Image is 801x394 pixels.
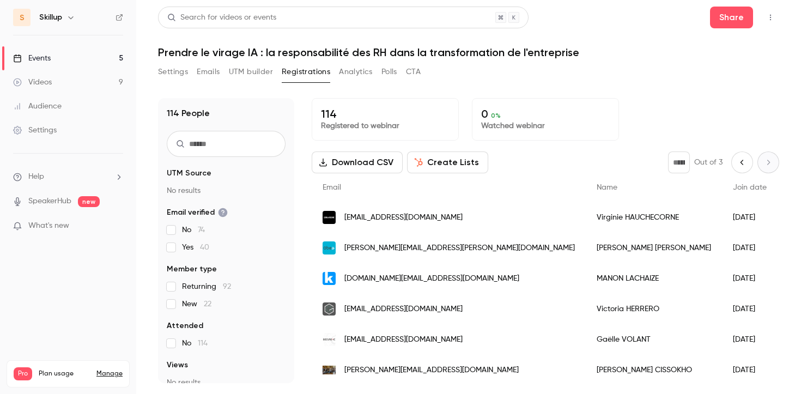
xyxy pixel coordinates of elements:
p: No results [167,185,286,196]
button: Create Lists [407,151,488,173]
span: UTM Source [167,168,211,179]
span: [PERSON_NAME][EMAIL_ADDRESS][PERSON_NAME][DOMAIN_NAME] [344,243,575,254]
div: Victoria HERRERO [586,294,722,324]
span: Plan usage [39,369,90,378]
img: secure-ic.com [323,333,336,346]
span: [EMAIL_ADDRESS][DOMAIN_NAME] [344,334,463,345]
span: 114 [198,340,208,347]
img: fr-gps.com [323,302,336,316]
div: Virginie HAUCHECORNE [586,202,722,233]
span: S [20,12,25,23]
button: Analytics [339,63,373,81]
span: No [182,338,208,349]
span: Member type [167,264,217,275]
button: Polls [381,63,397,81]
span: Name [597,184,617,191]
div: Gaëlle VOLANT [586,324,722,355]
li: help-dropdown-opener [13,171,123,183]
div: Videos [13,77,52,88]
span: New [182,299,211,310]
a: Manage [96,369,123,378]
span: 22 [204,300,211,308]
p: 0 [481,107,610,120]
div: [DATE] [722,263,778,294]
p: Watched webinar [481,120,610,131]
button: UTM builder [229,63,273,81]
span: Help [28,171,44,183]
div: [DATE] [722,324,778,355]
a: SpeakerHub [28,196,71,207]
img: zadigetvoltaire.com [323,211,336,224]
div: [PERSON_NAME] [PERSON_NAME] [586,233,722,263]
div: Events [13,53,51,64]
span: Email [323,184,341,191]
iframe: Noticeable Trigger [110,221,123,231]
p: Registered to webinar [321,120,450,131]
span: Join date [733,184,767,191]
div: Settings [13,125,57,136]
h1: 114 People [167,107,210,120]
div: Search for videos or events [167,12,276,23]
div: [PERSON_NAME] CISSOKHO [586,355,722,385]
button: Download CSV [312,151,403,173]
div: Audience [13,101,62,112]
p: 114 [321,107,450,120]
div: [DATE] [722,202,778,233]
button: CTA [406,63,421,81]
div: [DATE] [722,233,778,263]
span: 92 [223,283,231,290]
h1: Prendre le virage IA : la responsabilité des RH dans la transformation de l'entreprise [158,46,779,59]
button: Emails [197,63,220,81]
span: Email verified [167,207,228,218]
span: Pro [14,367,32,380]
button: Previous page [731,151,753,173]
span: [EMAIL_ADDRESS][DOMAIN_NAME] [344,212,463,223]
span: [EMAIL_ADDRESS][DOMAIN_NAME] [344,304,463,315]
span: No [182,225,205,235]
span: 74 [198,226,205,234]
p: No results [167,377,286,388]
span: Returning [182,281,231,292]
span: Views [167,360,188,371]
span: [DOMAIN_NAME][EMAIL_ADDRESS][DOMAIN_NAME] [344,273,519,284]
span: new [78,196,100,207]
span: [PERSON_NAME][EMAIL_ADDRESS][DOMAIN_NAME] [344,365,519,376]
span: What's new [28,220,69,232]
div: [DATE] [722,355,778,385]
h6: Skillup [39,12,62,23]
span: Attended [167,320,203,331]
button: Settings [158,63,188,81]
span: Yes [182,242,209,253]
p: Out of 3 [694,157,723,168]
img: etik.com [323,272,336,285]
img: parisandco.com [323,366,336,375]
span: 40 [200,244,209,251]
div: MANON LACHAIZE [586,263,722,294]
button: Registrations [282,63,330,81]
span: 0 % [491,112,501,119]
div: [DATE] [722,294,778,324]
button: Share [710,7,753,28]
img: obea.fr [323,241,336,254]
